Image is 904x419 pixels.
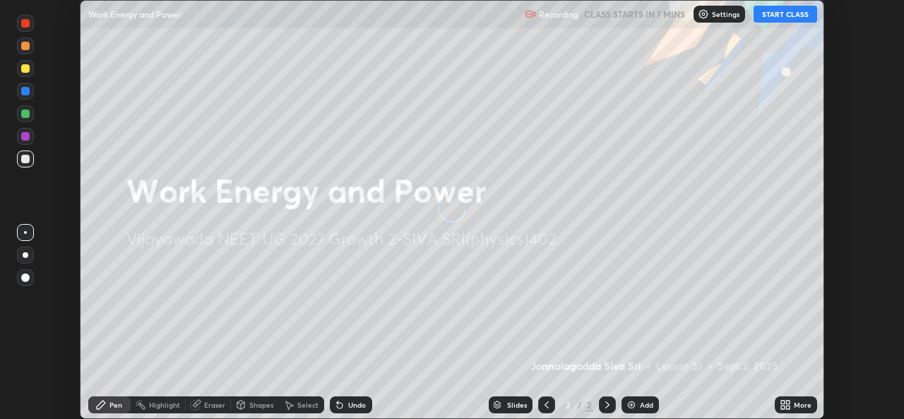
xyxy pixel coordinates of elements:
div: Eraser [204,401,225,408]
div: 2 [561,401,575,409]
p: Settings [712,11,739,18]
div: Pen [109,401,122,408]
h5: CLASS STARTS IN 7 MINS [584,8,685,20]
button: START CLASS [754,6,817,23]
div: Select [297,401,319,408]
div: Highlight [149,401,180,408]
p: Work Energy and Power [88,8,181,20]
div: / [578,401,582,409]
img: class-settings-icons [698,8,709,20]
div: More [794,401,811,408]
div: Add [640,401,653,408]
div: Shapes [249,401,273,408]
div: Slides [507,401,527,408]
div: 2 [585,399,593,411]
p: Recording [539,9,578,20]
img: recording.375f2c34.svg [525,8,536,20]
div: Undo [348,401,366,408]
img: add-slide-button [626,399,637,411]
